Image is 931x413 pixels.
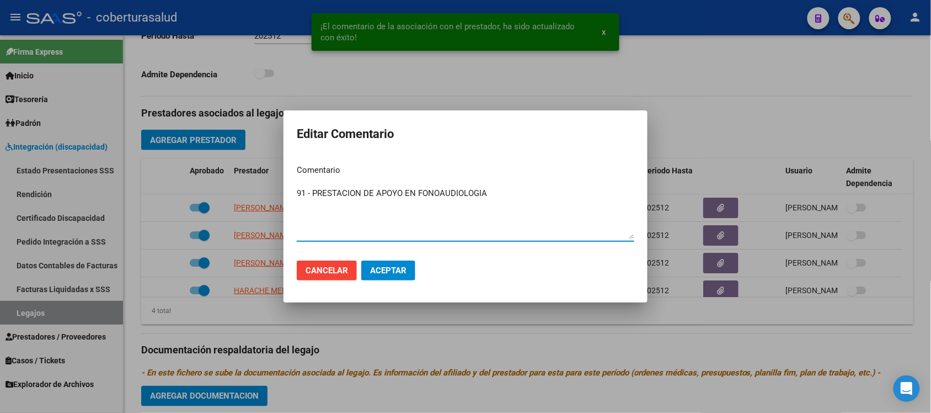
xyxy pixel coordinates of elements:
[370,266,406,276] span: Aceptar
[306,266,348,276] span: Cancelar
[297,164,634,177] p: Comentario
[361,261,415,280] button: Aceptar
[297,124,634,145] h2: Editar Comentario
[893,375,920,402] div: Open Intercom Messenger
[297,261,357,280] button: Cancelar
